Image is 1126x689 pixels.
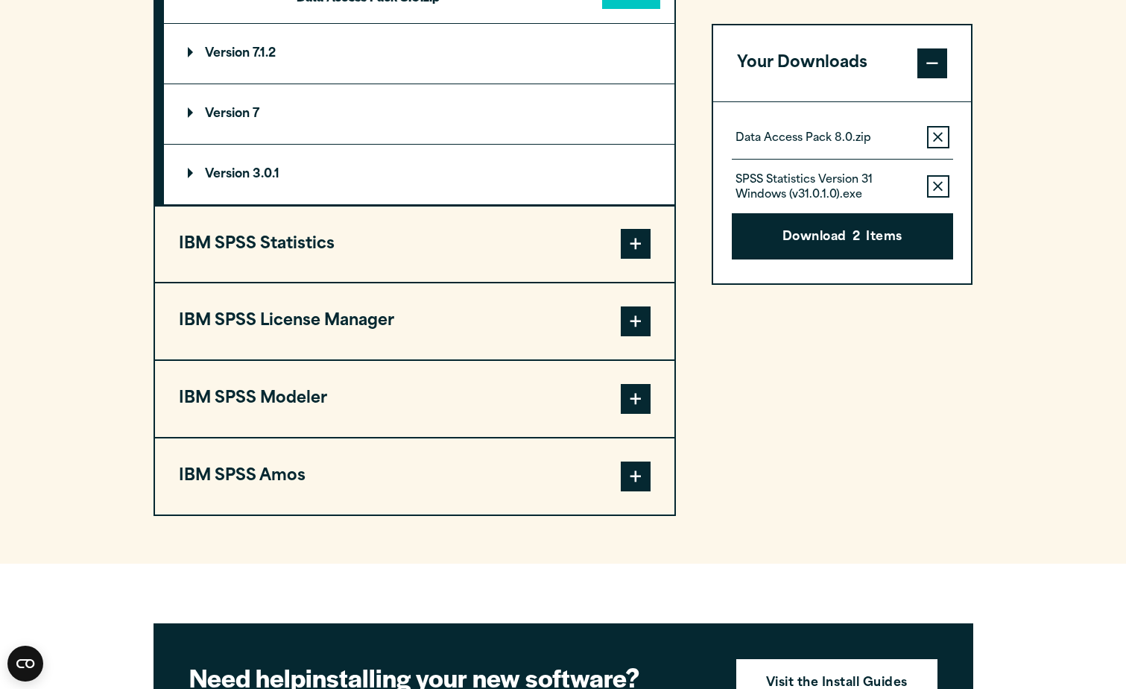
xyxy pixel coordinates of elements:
[713,25,972,101] button: Your Downloads
[164,145,674,204] summary: Version 3.0.1
[155,283,674,359] button: IBM SPSS License Manager
[713,101,972,283] div: Your Downloads
[155,361,674,437] button: IBM SPSS Modeler
[188,169,279,180] p: Version 3.0.1
[164,24,674,84] summary: Version 7.1.2
[853,229,860,248] span: 2
[188,108,259,120] p: Version 7
[188,48,276,60] p: Version 7.1.2
[736,173,915,203] p: SPSS Statistics Version 31 Windows (v31.0.1.0).exe
[164,84,674,144] summary: Version 7
[7,646,43,682] button: Open CMP widget
[155,207,674,283] button: IBM SPSS Statistics
[736,131,871,146] p: Data Access Pack 8.0.zip
[732,214,953,260] button: Download2Items
[155,438,674,515] button: IBM SPSS Amos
